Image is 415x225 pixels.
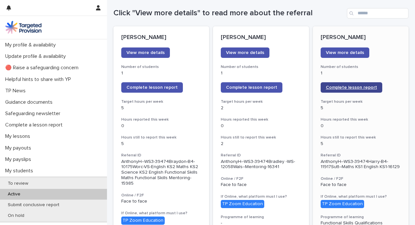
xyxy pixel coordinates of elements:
p: My payslips [3,156,36,163]
p: Face to face [221,182,301,188]
h3: Programme of learning [221,215,301,220]
h3: Online / F2F [121,193,201,198]
p: AnthonyH--WS3-39474Braydon-B4-10175Worc-VS-English KS2 Maths KS2 Science KS2 English Functional S... [121,159,201,186]
a: View more details [221,47,269,58]
a: View more details [121,47,170,58]
h3: Programme of learning [321,215,401,220]
h3: Number of students [121,64,201,70]
img: M5nRWzHhSzIhMunXDL62 [5,21,41,34]
h3: Target hours per week [121,99,201,104]
span: View more details [226,50,264,55]
p: 1 [121,71,201,76]
p: Complete a lesson report [3,122,68,128]
h3: Online / F2F [221,176,301,181]
p: Face to face [321,182,401,188]
p: AnthonyH--WS3-39474Harry-B4-11917Sutt--Maths KS1 English KS1-16129 [321,159,401,170]
p: 1 [221,71,301,76]
h3: If Online, what platform must I use? [121,211,201,216]
h3: Number of students [221,64,301,70]
p: Helpful hints to share with YP [3,76,76,83]
p: 1 [321,71,401,76]
p: 5 [321,105,401,111]
p: 2 [221,105,301,111]
p: [PERSON_NAME] [221,34,301,41]
span: Complete lesson report [326,85,377,90]
div: TP Zoom Education [221,200,264,208]
h3: Number of students [321,64,401,70]
div: TP Zoom Education [321,200,364,208]
h3: Hours reported this week [121,117,201,122]
h3: Referral ID [121,153,201,158]
h3: Target hours per week [221,99,301,104]
div: TP Zoom Education [121,217,165,225]
a: Complete lesson report [121,82,183,93]
h3: If Online, what platform must I use? [221,194,301,199]
p: 0 [321,123,401,129]
span: Complete lesson report [226,85,277,90]
p: My payouts [3,145,36,151]
p: [PERSON_NAME] [321,34,401,41]
h3: If Online, what platform must I use? [321,194,401,199]
a: Complete lesson report [321,82,382,93]
p: My students [3,168,38,174]
p: 2 [221,141,301,147]
p: 0 [121,123,201,129]
p: My profile & availability [3,42,61,48]
a: Complete lesson report [221,82,282,93]
span: Complete lesson report [126,85,178,90]
p: 0 [221,123,301,129]
p: Active [3,192,26,197]
p: To review [3,181,33,186]
p: On hold [3,213,30,218]
h1: Click "View more details" to read more about the referral [113,8,344,18]
h3: Online / F2F [321,176,401,181]
p: Submit conclusive report [3,202,65,208]
h3: Referral ID [321,153,401,158]
h3: Target hours per week [321,99,401,104]
p: 🔴 Raise a safeguarding concern [3,65,84,71]
span: View more details [126,50,165,55]
span: View more details [326,50,364,55]
h3: Hours reported this week [221,117,301,122]
h3: Hours still to report this week [121,135,201,140]
a: View more details [321,47,369,58]
p: TP News [3,88,31,94]
p: Face to face [121,199,201,204]
p: My lessons [3,133,35,139]
p: Guidance documents [3,99,58,105]
p: 5 [121,141,201,147]
p: AnthonyH--WS3-39474Bradley -WS-12058Wals--Mentoring-16341 [221,159,301,170]
input: Search [347,8,409,19]
h3: Referral ID [221,153,301,158]
p: 5 [121,105,201,111]
p: Update profile & availability [3,53,71,60]
p: [PERSON_NAME] [121,34,201,41]
p: 5 [321,141,401,147]
h3: Hours still to report this week [321,135,401,140]
h3: Hours still to report this week [221,135,301,140]
p: Safeguarding newsletter [3,111,65,117]
h3: Hours reported this week [321,117,401,122]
